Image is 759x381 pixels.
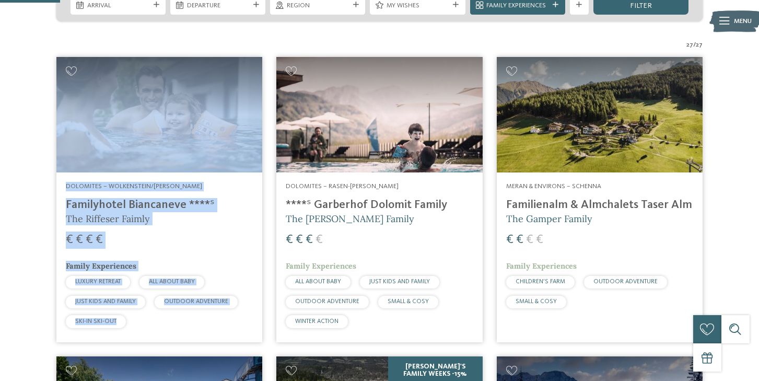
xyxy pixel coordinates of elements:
[286,234,293,246] span: €
[75,318,116,325] span: SKI-IN SKI-OUT
[286,198,473,212] h4: ****ˢ Garberhof Dolomit Family
[286,183,399,190] span: Dolomites – Rasen-[PERSON_NAME]
[76,234,83,246] span: €
[296,234,303,246] span: €
[66,234,73,246] span: €
[693,40,696,50] span: /
[306,234,313,246] span: €
[630,2,652,9] span: filter
[506,261,577,271] span: Family Experiences
[56,57,262,173] img: Looking for family hotels? Find the best ones here!
[486,1,548,10] span: Family Experiences
[66,261,136,271] span: Family Experiences
[286,213,414,225] span: The [PERSON_NAME] Family
[286,261,356,271] span: Family Experiences
[66,183,202,190] span: Dolomites – Wolkenstein/[PERSON_NAME]
[516,279,565,285] span: CHILDREN’S FARM
[593,279,658,285] span: OUTDOOR ADVENTURE
[276,57,482,342] a: Looking for family hotels? Find the best ones here! Dolomites – Rasen-[PERSON_NAME] ****ˢ Garberh...
[686,40,693,50] span: 27
[295,279,341,285] span: ALL ABOUT BABY
[536,234,543,246] span: €
[287,1,349,10] span: Region
[87,1,149,10] span: Arrival
[96,234,103,246] span: €
[506,213,592,225] span: The Gamper Family
[506,198,693,212] h4: Familienalm & Almchalets Taser Alm
[316,234,323,246] span: €
[506,234,513,246] span: €
[56,57,262,342] a: Looking for family hotels? Find the best ones here! Dolomites – Wolkenstein/[PERSON_NAME] Familyh...
[86,234,93,246] span: €
[497,57,703,173] img: Looking for family hotels? Find the best ones here!
[696,40,703,50] span: 27
[75,279,121,285] span: LUXURY RETREAT
[66,213,150,225] span: The Riffeser Faimly
[164,298,228,305] span: OUTDOOR ADVENTURE
[497,57,703,342] a: Looking for family hotels? Find the best ones here! Meran & Environs – Schenna Familienalm & Almc...
[388,298,429,305] span: SMALL & COSY
[506,183,601,190] span: Meran & Environs – Schenna
[187,1,249,10] span: Departure
[149,279,195,285] span: ALL ABOUT BABY
[276,57,482,173] img: Looking for family hotels? Find the best ones here!
[516,234,523,246] span: €
[75,298,136,305] span: JUST KIDS AND FAMILY
[295,318,338,325] span: WINTER ACTION
[387,1,449,10] span: My wishes
[295,298,359,305] span: OUTDOOR ADVENTURE
[369,279,430,285] span: JUST KIDS AND FAMILY
[516,298,557,305] span: SMALL & COSY
[66,198,253,212] h4: Familyhotel Biancaneve ****ˢ
[526,234,533,246] span: €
